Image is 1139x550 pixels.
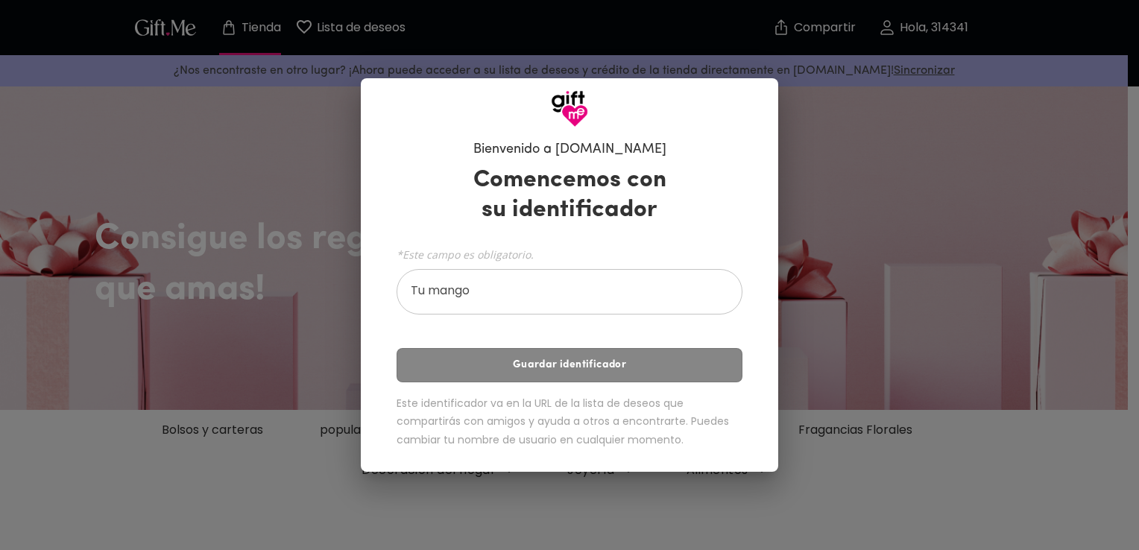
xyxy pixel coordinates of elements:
h6: Bienvenido a [DOMAIN_NAME] [473,141,666,159]
input: Tu mango [397,273,726,314]
img: Logotipo de GiftMe [551,90,588,127]
span: *Este campo es obligatorio. [397,247,742,262]
h6: Este identificador va en la URL de la lista de deseos que compartirás con amigos y ayuda a otros ... [397,394,742,449]
h3: Comencemos con su identificador [466,165,673,225]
